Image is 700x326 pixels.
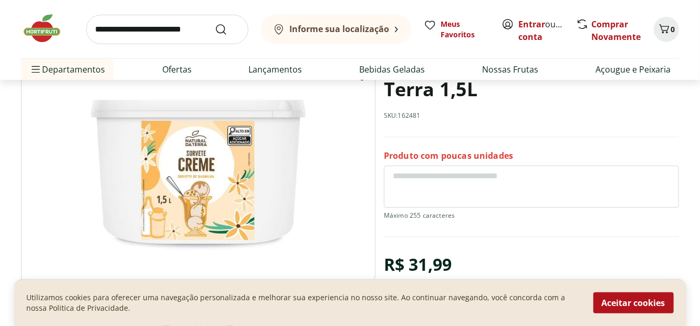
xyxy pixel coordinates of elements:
[86,15,248,44] input: search
[384,250,452,279] div: R$ 31,99
[27,292,581,313] p: Utilizamos cookies para oferecer uma navegação personalizada e melhorar sua experiencia no nosso ...
[441,19,489,40] span: Meus Favoritos
[654,17,679,42] button: Carrinho
[249,63,302,76] a: Lançamentos
[215,23,240,36] button: Submit Search
[21,13,74,44] img: Hortifruti
[424,19,489,40] a: Meus Favoritos
[482,63,538,76] a: Nossas Frutas
[384,150,513,161] p: Produto com poucas unidades
[384,111,421,120] p: SKU: 162481
[518,18,545,30] a: Entrar
[518,18,565,43] span: ou
[359,63,425,76] a: Bebidas Geladas
[593,292,674,313] button: Aceitar cookies
[29,57,105,82] span: Departamentos
[21,36,375,284] img: Principal
[289,23,389,35] b: Informe sua localização
[261,15,411,44] button: Informe sua localização
[162,63,192,76] a: Ofertas
[29,57,42,82] button: Menu
[591,18,641,43] a: Comprar Novamente
[671,24,675,34] span: 0
[595,63,671,76] a: Açougue e Peixaria
[518,18,576,43] a: Criar conta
